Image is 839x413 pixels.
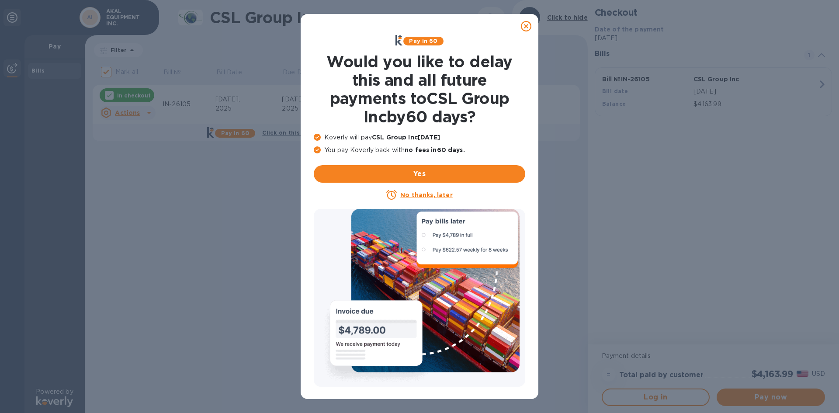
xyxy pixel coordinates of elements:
u: No thanks, later [400,191,452,198]
p: You pay Koverly back with [314,146,525,155]
span: Yes [321,169,518,179]
b: CSL Group Inc [DATE] [372,134,440,141]
b: no fees in 60 days . [405,146,465,153]
p: Koverly will pay [314,133,525,142]
h1: Would you like to delay this and all future payments to CSL Group Inc by 60 days ? [314,52,525,126]
b: Pay in 60 [409,38,437,44]
button: Yes [314,165,525,183]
